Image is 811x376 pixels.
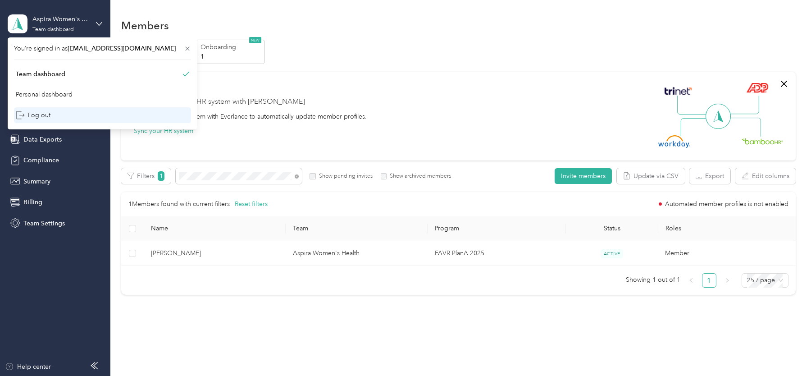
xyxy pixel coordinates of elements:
button: Invite members [555,168,612,184]
span: Name [151,225,278,232]
th: Team [286,216,428,241]
button: Reset filters [235,199,268,209]
td: Aspira Women's Health [286,241,428,266]
span: right [724,278,730,283]
td: Kristi A. Mccaughan [144,241,286,266]
span: Summary [23,177,50,186]
div: Log out [16,110,50,120]
span: Automated member profiles is not enabled [665,201,788,207]
th: Status [566,216,658,241]
img: ADP [746,83,768,93]
button: Export [689,168,730,184]
span: 25 / page [747,274,783,287]
span: Showing 1 out of 1 [626,273,680,287]
button: Sync your HR system [134,126,193,136]
th: Program [428,216,566,241]
img: Line Left Up [677,96,709,115]
p: 1 Members found with current filters [128,199,230,209]
li: Previous Page [684,273,698,288]
label: Show pending invites [316,172,373,180]
span: 1 [158,171,164,181]
span: Data Exports [23,135,62,144]
p: 1 [200,52,262,61]
button: Edit columns [735,168,796,184]
li: Next Page [720,273,734,288]
p: Onboarding [200,42,262,52]
button: Help center [5,362,51,371]
span: Compliance [23,156,59,165]
span: ACTIVE [601,249,623,258]
th: Name [144,216,286,241]
span: You’re signed in as [14,44,191,53]
td: Member [658,241,800,266]
label: Show archived members [387,172,451,180]
div: Securely sync your HR system with [PERSON_NAME] [134,96,305,107]
img: Line Right Up [728,96,759,115]
button: right [720,273,734,288]
div: Aspira Women's Health [32,14,89,24]
span: left [688,278,694,283]
span: [PERSON_NAME] [151,248,278,258]
span: Team Settings [23,219,65,228]
div: Page Size [742,273,788,288]
img: Trinet [662,85,694,97]
div: Personal dashboard [16,90,73,99]
img: Workday [658,135,690,148]
div: Integrate your HR system with Everlance to automatically update member profiles. [134,112,367,121]
h1: Members [121,21,169,30]
th: Roles [658,216,800,241]
div: Team dashboard [32,27,74,32]
img: BambooHR [742,138,783,144]
img: Line Right Down [729,118,761,137]
span: Billing [23,197,42,207]
td: FAVR PlanA 2025 [428,241,566,266]
iframe: Everlance-gr Chat Button Frame [761,326,811,376]
span: NEW [249,37,261,43]
button: Update via CSV [617,168,685,184]
span: [EMAIL_ADDRESS][DOMAIN_NAME] [68,45,176,52]
img: Line Left Down [680,118,712,136]
div: Team dashboard [16,69,65,79]
button: Filters1 [121,168,171,184]
button: left [684,273,698,288]
a: 1 [702,274,716,287]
